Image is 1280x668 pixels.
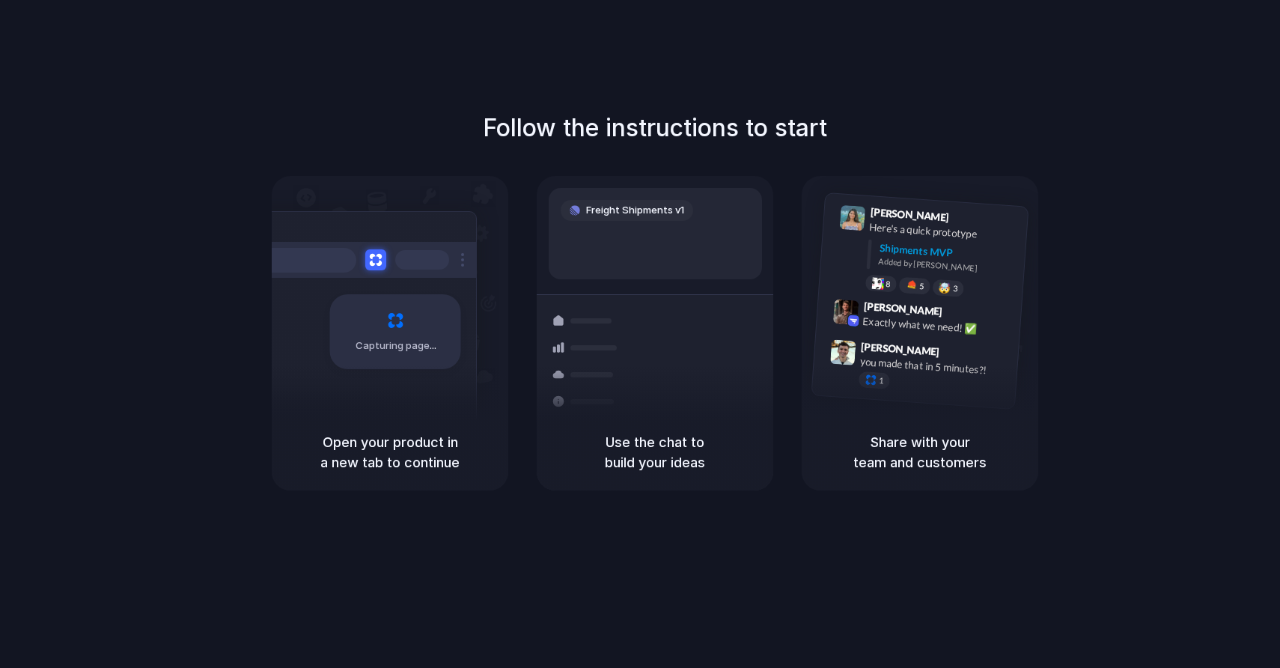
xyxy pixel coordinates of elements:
span: [PERSON_NAME] [870,204,949,225]
span: 9:47 AM [944,346,975,364]
span: 9:41 AM [954,211,984,229]
div: Shipments MVP [879,240,1017,265]
span: 5 [919,282,924,291]
span: 9:42 AM [947,306,978,324]
div: Exactly what we need! ✅ [862,314,1012,339]
h5: Share with your team and customers [820,432,1020,473]
div: 🤯 [939,283,951,294]
div: Added by [PERSON_NAME] [878,255,1016,277]
span: Freight Shipments v1 [586,203,684,218]
span: Capturing page [356,338,439,353]
span: 8 [886,280,891,288]
h5: Open your product in a new tab to continue [290,432,490,473]
span: [PERSON_NAME] [863,298,942,320]
h5: Use the chat to build your ideas [555,432,755,473]
span: 3 [953,285,958,293]
div: you made that in 5 minutes?! [859,354,1009,380]
h1: Follow the instructions to start [483,110,827,146]
div: Here's a quick prototype [869,219,1019,245]
span: 1 [879,377,884,385]
span: [PERSON_NAME] [861,338,940,360]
